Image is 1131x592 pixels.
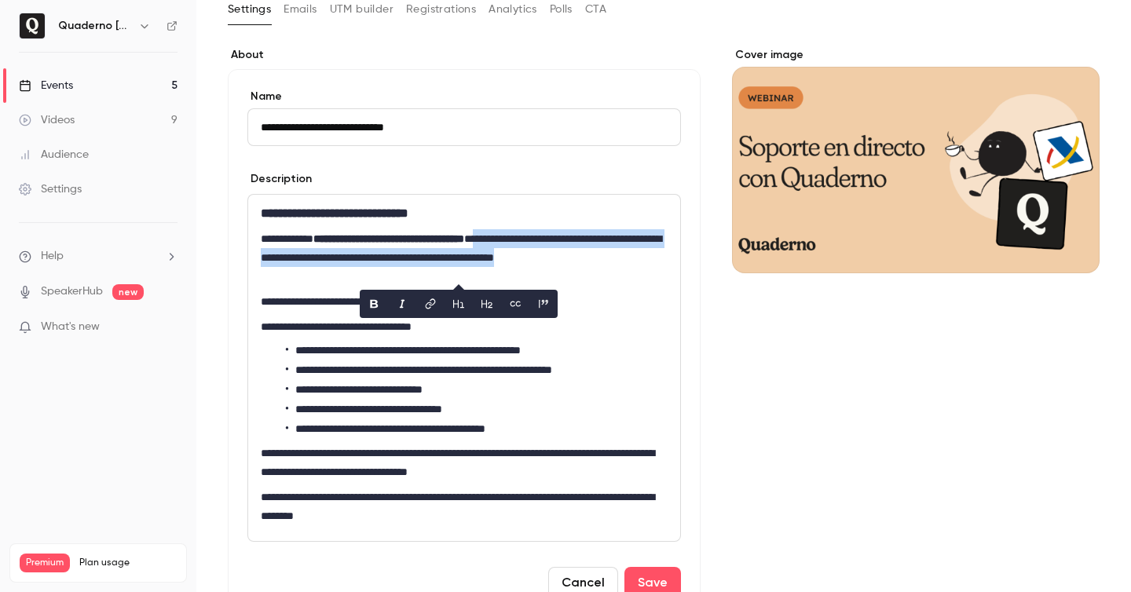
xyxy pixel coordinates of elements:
button: link [418,291,443,316]
span: Help [41,248,64,265]
label: Description [247,171,312,187]
button: bold [361,291,386,316]
div: Settings [19,181,82,197]
span: Premium [20,554,70,572]
span: Plan usage [79,557,177,569]
li: help-dropdown-opener [19,248,178,265]
h6: Quaderno [GEOGRAPHIC_DATA] [58,18,132,34]
div: Events [19,78,73,93]
span: new [112,284,144,300]
button: blockquote [531,291,556,316]
label: About [228,47,701,63]
label: Name [247,89,681,104]
iframe: Noticeable Trigger [159,320,178,334]
div: editor [248,195,680,541]
button: italic [390,291,415,316]
section: Cover image [732,47,1100,273]
span: What's new [41,319,100,335]
label: Cover image [732,47,1100,63]
a: SpeakerHub [41,283,103,300]
div: Audience [19,147,89,163]
section: description [247,194,681,542]
div: Videos [19,112,75,128]
img: Quaderno España [20,13,45,38]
